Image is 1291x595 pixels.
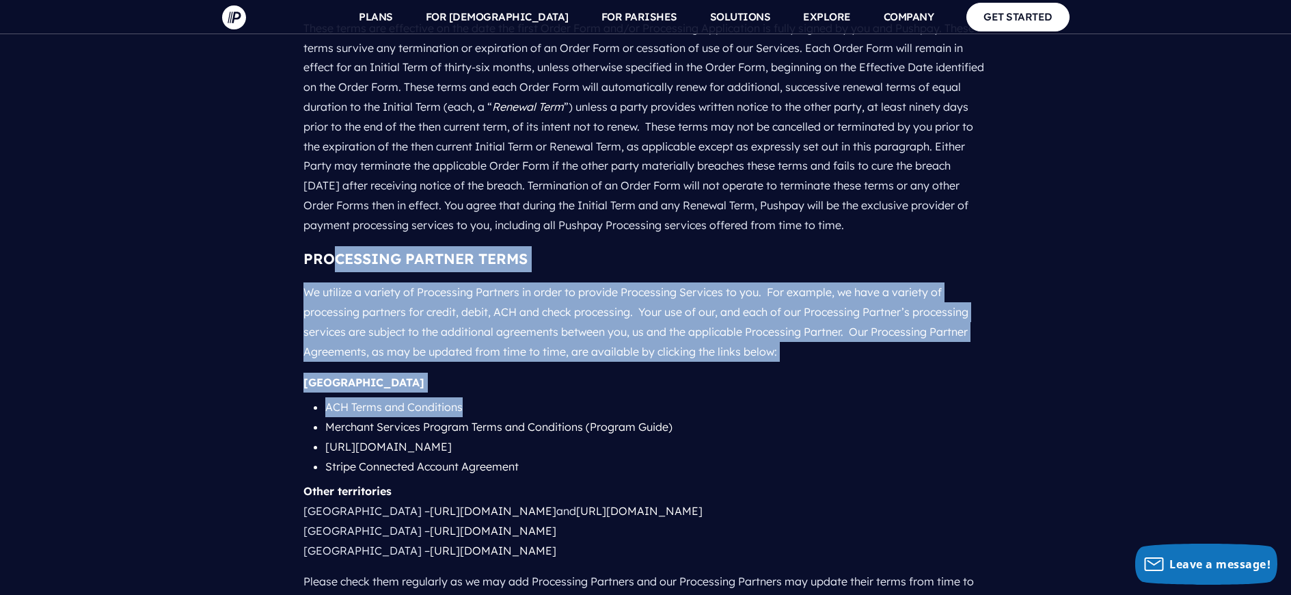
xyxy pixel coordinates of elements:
[303,375,424,389] b: [GEOGRAPHIC_DATA]
[430,504,556,518] a: [URL][DOMAIN_NAME]
[303,250,528,267] b: PROCESSING PARTNER TERMS
[1135,544,1277,585] button: Leave a message!
[303,277,988,367] p: We utilize a variety of Processing Partners in order to provide Processing Services to you. For e...
[303,476,988,566] p: [GEOGRAPHIC_DATA] – and [GEOGRAPHIC_DATA] – [GEOGRAPHIC_DATA] –
[325,440,452,453] a: [URL][DOMAIN_NAME]
[325,460,519,473] a: Stripe Connected Account Agreement
[576,504,703,518] a: [URL][DOMAIN_NAME]
[303,13,988,241] p: These terms are effective on the date the first Order Form and/or Processing Application is fully...
[303,484,392,498] b: Other territories
[325,400,463,414] a: ACH Terms and Conditions
[966,3,1070,31] a: GET STARTED
[430,544,556,557] a: [URL][DOMAIN_NAME]
[492,100,564,114] em: Renewal Term
[325,420,672,434] a: Merchant Services Program Terms and Conditions (Program Guide)
[1169,557,1270,572] span: Leave a message!
[430,524,556,538] a: [URL][DOMAIN_NAME]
